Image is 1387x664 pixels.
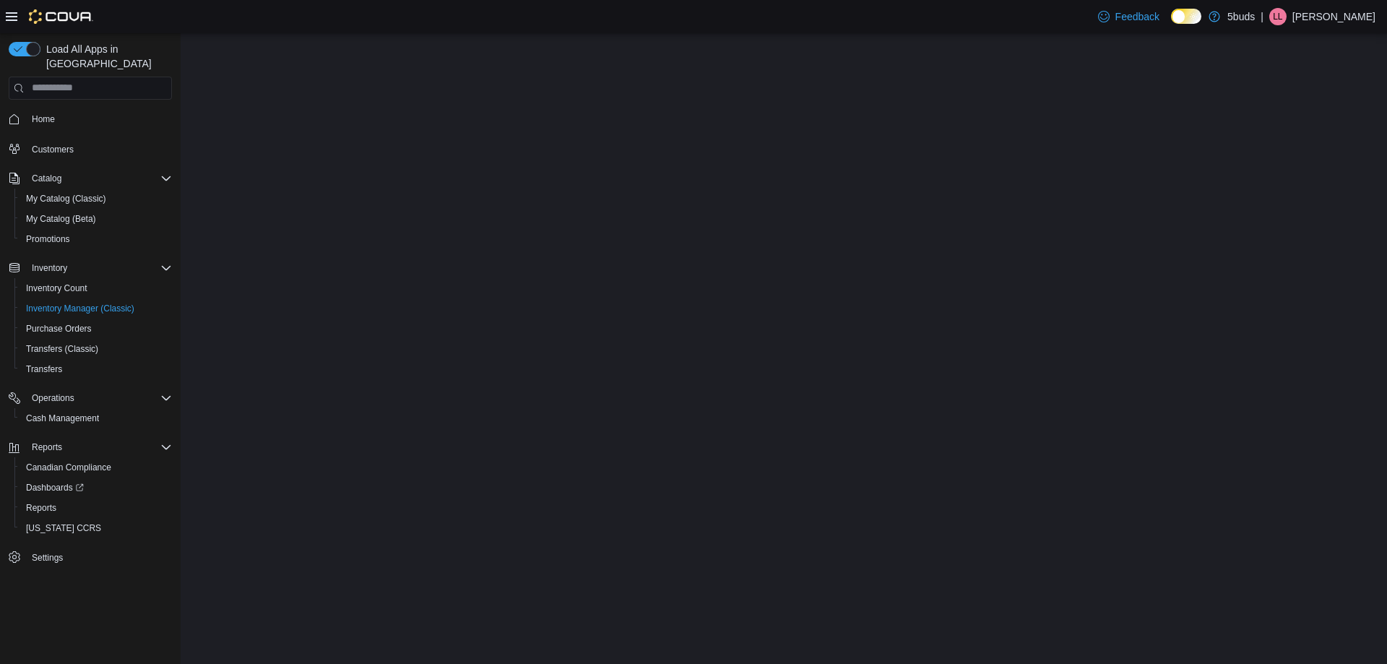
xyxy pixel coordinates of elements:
span: Inventory [26,259,172,277]
span: Dashboards [26,482,84,493]
button: Transfers [14,359,178,379]
button: Operations [26,389,80,407]
div: Lacey Landry [1269,8,1287,25]
span: Catalog [32,173,61,184]
p: [PERSON_NAME] [1292,8,1375,25]
a: Customers [26,141,79,158]
button: Catalog [26,170,67,187]
a: Promotions [20,230,76,248]
span: Reports [32,441,62,453]
button: Purchase Orders [14,319,178,339]
span: Inventory [32,262,67,274]
button: [US_STATE] CCRS [14,518,178,538]
span: Promotions [26,233,70,245]
button: Inventory [26,259,73,277]
a: Dashboards [20,479,90,496]
span: My Catalog (Classic) [26,193,106,204]
a: Inventory Manager (Classic) [20,300,140,317]
span: Inventory Manager (Classic) [20,300,172,317]
span: Transfers [20,361,172,378]
a: My Catalog (Classic) [20,190,112,207]
span: Promotions [20,230,172,248]
a: Transfers [20,361,68,378]
span: My Catalog (Classic) [20,190,172,207]
span: Load All Apps in [GEOGRAPHIC_DATA] [40,42,172,71]
button: Canadian Compliance [14,457,178,478]
a: Inventory Count [20,280,93,297]
span: Reports [26,439,172,456]
button: Reports [26,439,68,456]
a: Reports [20,499,62,517]
span: Cash Management [26,413,99,424]
span: Transfers [26,363,62,375]
span: Home [26,110,172,128]
span: Canadian Compliance [20,459,172,476]
a: Purchase Orders [20,320,98,337]
span: Transfers (Classic) [20,340,172,358]
a: Home [26,111,61,128]
span: Washington CCRS [20,519,172,537]
span: Canadian Compliance [26,462,111,473]
span: Inventory Manager (Classic) [26,303,134,314]
span: Feedback [1115,9,1159,24]
span: Operations [26,389,172,407]
button: Settings [3,547,178,568]
span: [US_STATE] CCRS [26,522,101,534]
a: Settings [26,549,69,566]
span: Settings [26,548,172,566]
span: My Catalog (Beta) [20,210,172,228]
button: Home [3,108,178,129]
button: Inventory [3,258,178,278]
span: Inventory Count [20,280,172,297]
button: Promotions [14,229,178,249]
span: Catalog [26,170,172,187]
button: Reports [14,498,178,518]
a: Dashboards [14,478,178,498]
button: Inventory Count [14,278,178,298]
a: My Catalog (Beta) [20,210,102,228]
button: My Catalog (Classic) [14,189,178,209]
button: Catalog [3,168,178,189]
span: Home [32,113,55,125]
nav: Complex example [9,103,172,605]
input: Dark Mode [1171,9,1201,24]
span: Inventory Count [26,283,87,294]
span: Transfers (Classic) [26,343,98,355]
a: Canadian Compliance [20,459,117,476]
span: LL [1273,8,1282,25]
button: Transfers (Classic) [14,339,178,359]
button: My Catalog (Beta) [14,209,178,229]
span: Settings [32,552,63,564]
img: Cova [29,9,93,24]
span: My Catalog (Beta) [26,213,96,225]
span: Cash Management [20,410,172,427]
a: Feedback [1092,2,1165,31]
p: 5buds [1227,8,1255,25]
button: Customers [3,138,178,159]
button: Inventory Manager (Classic) [14,298,178,319]
span: Operations [32,392,74,404]
span: Reports [26,502,56,514]
button: Reports [3,437,178,457]
span: Purchase Orders [26,323,92,335]
span: Customers [32,144,74,155]
span: Dashboards [20,479,172,496]
p: | [1261,8,1263,25]
a: Cash Management [20,410,105,427]
span: Reports [20,499,172,517]
a: [US_STATE] CCRS [20,519,107,537]
button: Operations [3,388,178,408]
span: Dark Mode [1171,24,1172,25]
span: Customers [26,139,172,158]
a: Transfers (Classic) [20,340,104,358]
span: Purchase Orders [20,320,172,337]
button: Cash Management [14,408,178,428]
